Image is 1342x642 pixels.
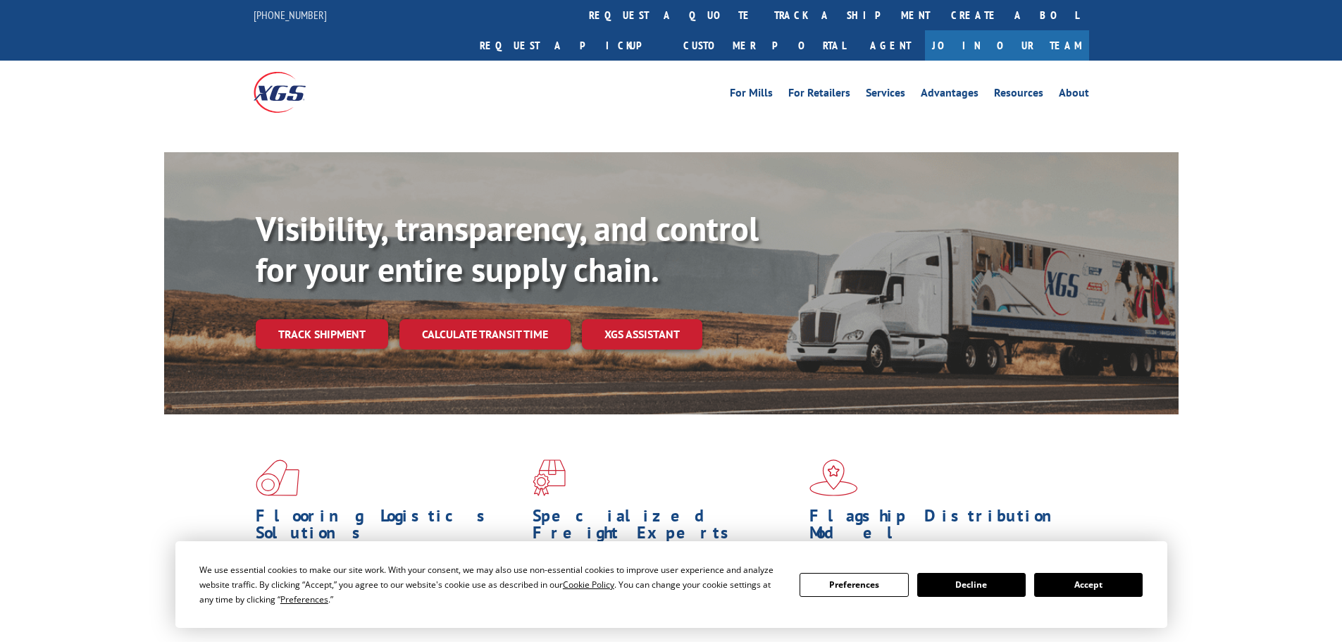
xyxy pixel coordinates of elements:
[673,30,856,61] a: Customer Portal
[866,87,905,103] a: Services
[256,319,388,349] a: Track shipment
[788,87,850,103] a: For Retailers
[280,593,328,605] span: Preferences
[925,30,1089,61] a: Join Our Team
[533,459,566,496] img: xgs-icon-focused-on-flooring-red
[256,507,522,548] h1: Flooring Logistics Solutions
[582,319,702,350] a: XGS ASSISTANT
[175,541,1167,628] div: Cookie Consent Prompt
[994,87,1043,103] a: Resources
[199,562,783,607] div: We use essential cookies to make our site work. With your consent, we may also use non-essential ...
[917,573,1026,597] button: Decline
[856,30,925,61] a: Agent
[256,206,759,291] b: Visibility, transparency, and control for your entire supply chain.
[1034,573,1143,597] button: Accept
[730,87,773,103] a: For Mills
[254,8,327,22] a: [PHONE_NUMBER]
[399,319,571,350] a: Calculate transit time
[469,30,673,61] a: Request a pickup
[1059,87,1089,103] a: About
[256,459,299,496] img: xgs-icon-total-supply-chain-intelligence-red
[921,87,978,103] a: Advantages
[533,507,799,548] h1: Specialized Freight Experts
[563,579,614,591] span: Cookie Policy
[800,573,908,597] button: Preferences
[809,507,1076,548] h1: Flagship Distribution Model
[809,459,858,496] img: xgs-icon-flagship-distribution-model-red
